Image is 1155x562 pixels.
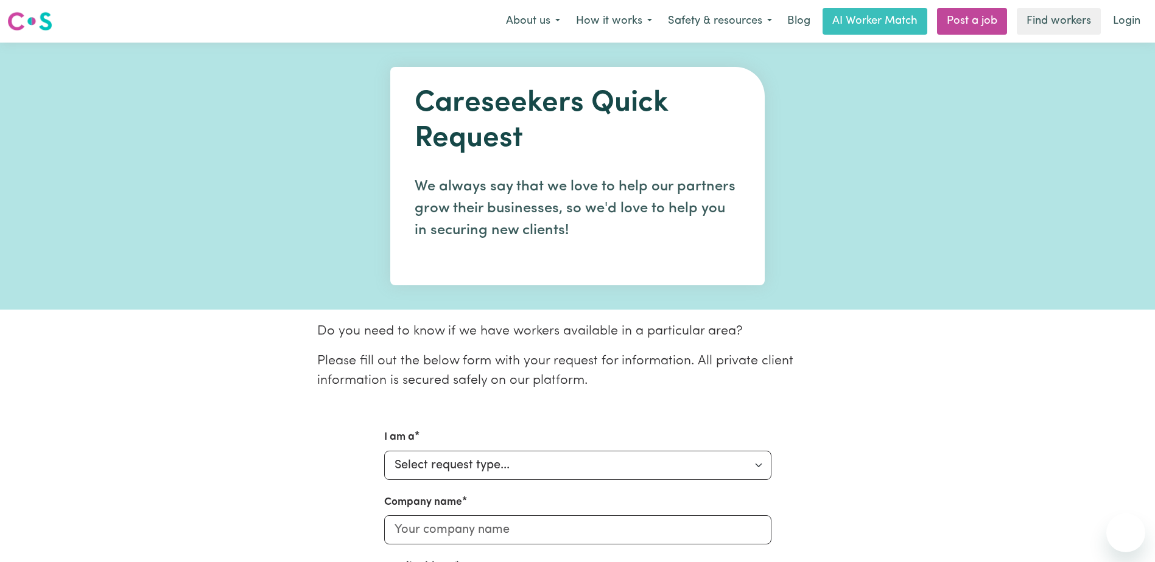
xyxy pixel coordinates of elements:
p: Please fill out the below form with your request for information. All private client information ... [317,352,838,391]
p: Do you need to know if we have workers available in a particular area? [317,322,838,341]
a: Post a job [937,8,1007,35]
h1: Careseekers Quick Request [415,86,740,156]
a: Find workers [1017,8,1101,35]
a: Careseekers logo [7,7,52,35]
a: AI Worker Match [823,8,927,35]
iframe: Button to launch messaging window [1106,513,1145,552]
button: Safety & resources [660,9,780,34]
input: Your company name [384,515,771,544]
label: Company name [384,494,462,510]
p: We always say that we love to help our partners grow their businesses, so we'd love to help you i... [415,176,740,241]
a: Blog [780,8,818,35]
button: How it works [568,9,660,34]
a: Login [1106,8,1148,35]
label: I am a [384,429,415,445]
button: About us [498,9,568,34]
img: Careseekers logo [7,10,52,32]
